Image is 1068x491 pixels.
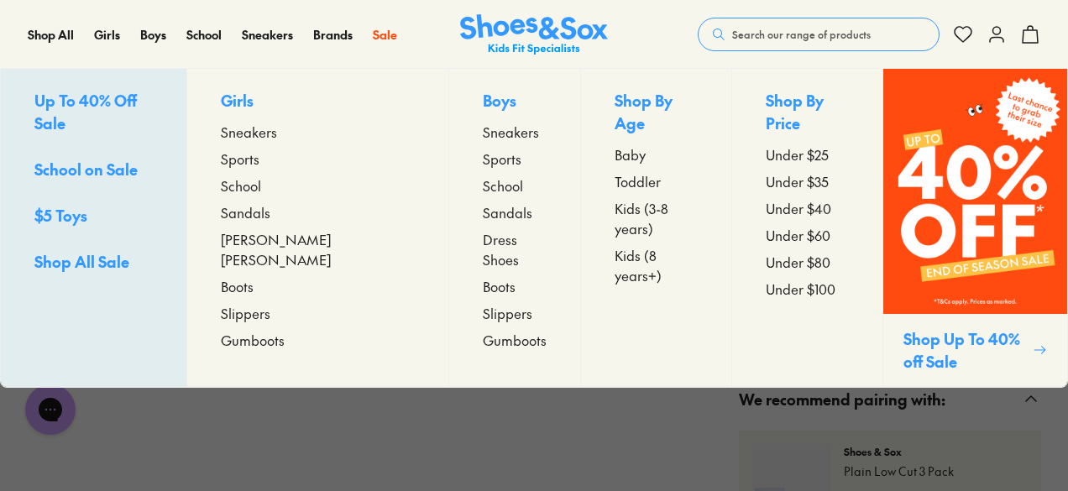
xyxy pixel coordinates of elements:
[483,229,547,269] a: Dress Shoes
[483,175,547,196] a: School
[34,250,153,276] a: Shop All Sale
[221,122,415,142] a: Sneakers
[712,368,1068,431] button: We recommend pairing with:
[615,171,661,191] span: Toddler
[615,144,646,165] span: Baby
[140,26,166,43] span: Boys
[34,205,87,226] span: $5 Toys
[186,26,222,44] a: School
[28,26,74,43] span: Shop All
[766,279,849,299] a: Under $100
[766,144,849,165] a: Under $25
[34,159,138,180] span: School on Sale
[242,26,293,43] span: Sneakers
[34,89,153,138] a: Up To 40% Off Sale
[186,26,222,43] span: School
[221,330,285,350] span: Gumboots
[766,198,849,218] a: Under $40
[615,144,698,165] a: Baby
[221,175,261,196] span: School
[460,14,608,55] a: Shoes & Sox
[698,18,940,51] button: Search our range of products
[221,303,270,323] span: Slippers
[483,89,547,115] p: Boys
[903,327,1026,373] p: Shop Up To 40% off Sale
[883,69,1067,314] img: SNS_WEBASSETS_GRID_1080x1440_3.png
[221,122,277,142] span: Sneakers
[483,303,532,323] span: Slippers
[766,225,849,245] a: Under $60
[221,149,415,169] a: Sports
[373,26,397,44] a: Sale
[615,198,698,238] a: Kids (3-8 years)
[766,252,830,272] span: Under $80
[221,276,254,296] span: Boots
[483,330,547,350] a: Gumboots
[766,198,831,218] span: Under $40
[766,171,829,191] span: Under $35
[28,26,74,44] a: Shop All
[483,202,532,222] span: Sandals
[483,276,547,296] a: Boots
[615,89,698,138] p: Shop By Age
[844,444,1028,459] p: Shoes & Sox
[221,303,415,323] a: Slippers
[766,225,830,245] span: Under $60
[34,251,129,272] span: Shop All Sale
[313,26,353,44] a: Brands
[221,330,415,350] a: Gumboots
[615,245,698,285] a: Kids (8 years+)
[242,26,293,44] a: Sneakers
[483,202,547,222] a: Sandals
[221,89,415,115] p: Girls
[766,144,829,165] span: Under $25
[483,122,539,142] span: Sneakers
[882,69,1067,387] a: Shop Up To 40% off Sale
[34,204,153,230] a: $5 Toys
[94,26,120,43] span: Girls
[483,175,523,196] span: School
[483,303,547,323] a: Slippers
[766,171,849,191] a: Under $35
[140,26,166,44] a: Boys
[221,276,415,296] a: Boots
[221,229,415,269] a: [PERSON_NAME] [PERSON_NAME]
[94,26,120,44] a: Girls
[221,149,259,169] span: Sports
[221,202,415,222] a: Sandals
[766,279,835,299] span: Under $100
[34,158,153,184] a: School on Sale
[483,149,547,169] a: Sports
[221,175,415,196] a: School
[483,276,516,296] span: Boots
[373,26,397,43] span: Sale
[766,252,849,272] a: Under $80
[483,149,521,169] span: Sports
[483,122,547,142] a: Sneakers
[732,27,871,42] span: Search our range of products
[17,379,84,441] iframe: Gorgias live chat messenger
[221,202,270,222] span: Sandals
[844,462,1028,480] p: Plain Low Cut 3 Pack
[34,90,137,133] span: Up To 40% Off Sale
[460,14,608,55] img: SNS_Logo_Responsive.svg
[615,171,698,191] a: Toddler
[739,374,945,424] span: We recommend pairing with:
[766,89,849,138] p: Shop By Price
[313,26,353,43] span: Brands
